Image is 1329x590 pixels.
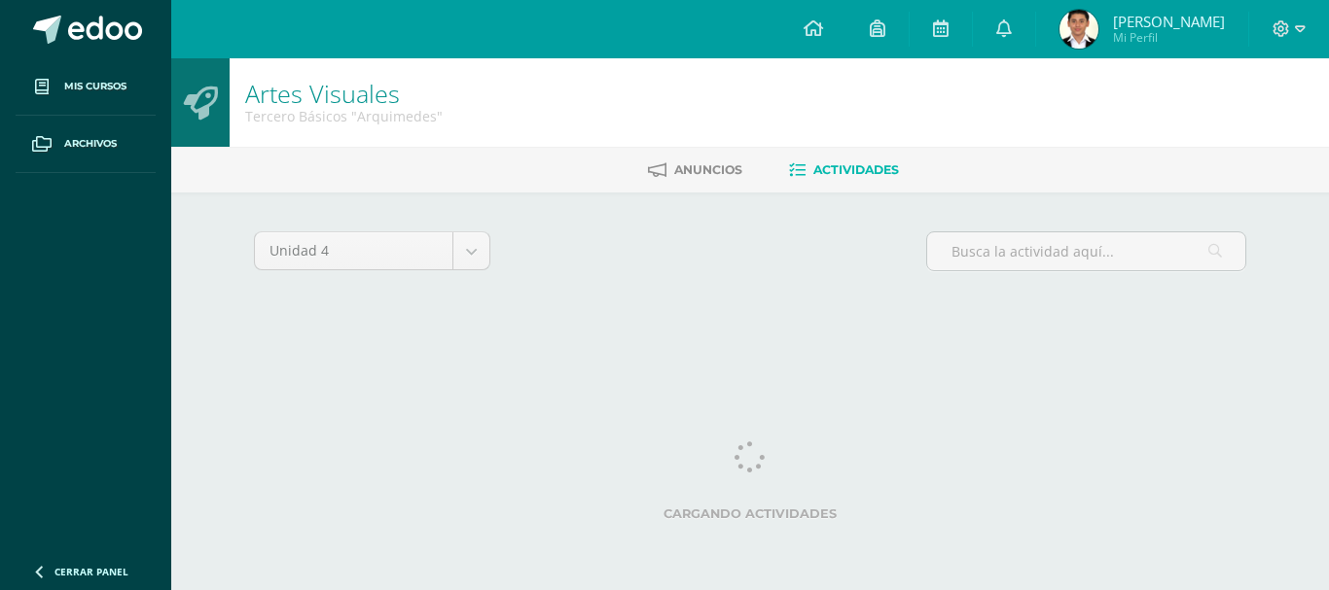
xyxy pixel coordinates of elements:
span: Mis cursos [64,79,126,94]
a: Archivos [16,116,156,173]
div: Tercero Básicos 'Arquimedes' [245,107,443,125]
a: Artes Visuales [245,77,400,110]
span: [PERSON_NAME] [1113,12,1225,31]
span: Anuncios [674,162,742,177]
h1: Artes Visuales [245,80,443,107]
span: Cerrar panel [54,565,128,578]
a: Actividades [789,155,899,186]
span: Archivos [64,136,117,152]
a: Mis cursos [16,58,156,116]
span: Actividades [813,162,899,177]
img: 93d61811054d19111c8343ac2bb20b46.png [1060,10,1098,49]
input: Busca la actividad aquí... [927,232,1245,270]
a: Anuncios [648,155,742,186]
span: Unidad 4 [269,232,438,269]
label: Cargando actividades [254,506,1246,521]
a: Unidad 4 [255,232,489,269]
span: Mi Perfil [1113,29,1225,46]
